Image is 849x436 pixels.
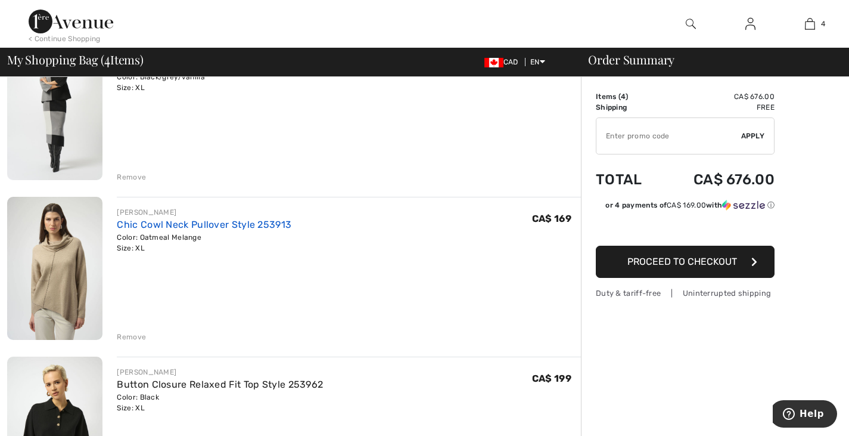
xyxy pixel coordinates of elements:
td: Total [596,159,661,200]
a: Button Closure Relaxed Fit Top Style 253962 [117,379,323,390]
iframe: PayPal-paypal [596,215,775,242]
div: [PERSON_NAME] [117,207,291,218]
td: CA$ 676.00 [661,159,775,200]
td: Shipping [596,102,661,113]
img: My Bag [805,17,815,31]
span: 4 [621,92,626,101]
div: or 4 payments of with [605,200,775,211]
iframe: Opens a widget where you can find more information [773,400,837,430]
span: 4 [821,18,825,29]
span: 4 [104,51,110,66]
img: High-Waist Knitted Pencil Skirt Style 253908 [7,36,102,180]
div: Color: Black Size: XL [117,392,323,413]
button: Proceed to Checkout [596,246,775,278]
div: [PERSON_NAME] [117,367,323,378]
input: Promo code [596,118,741,154]
td: Items ( ) [596,91,661,102]
span: CAD [484,58,523,66]
a: Chic Cowl Neck Pullover Style 253913 [117,219,291,230]
span: CA$ 169.00 [667,201,706,209]
span: My Shopping Bag ( Items) [7,54,144,66]
span: Proceed to Checkout [627,256,737,267]
td: CA$ 676.00 [661,91,775,102]
div: Order Summary [574,54,842,66]
img: My Info [745,17,755,31]
img: 1ère Avenue [29,10,113,33]
div: Remove [117,332,146,342]
span: Apply [741,131,765,141]
a: Sign In [736,17,765,32]
div: or 4 payments ofCA$ 169.00withSezzle Click to learn more about Sezzle [596,200,775,215]
span: CA$ 169 [532,213,571,224]
div: Duty & tariff-free | Uninterrupted shipping [596,287,775,299]
div: Remove [117,172,146,183]
div: Color: Oatmeal Melange Size: XL [117,232,291,253]
img: search the website [686,17,696,31]
img: Sezzle [722,200,765,211]
a: 4 [780,17,839,31]
td: Free [661,102,775,113]
div: Color: Black/grey/vanilla Size: XL [117,72,324,93]
span: EN [530,58,545,66]
div: < Continue Shopping [29,33,101,44]
img: Canadian Dollar [484,58,503,67]
span: CA$ 199 [532,373,571,384]
img: Chic Cowl Neck Pullover Style 253913 [7,197,102,340]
